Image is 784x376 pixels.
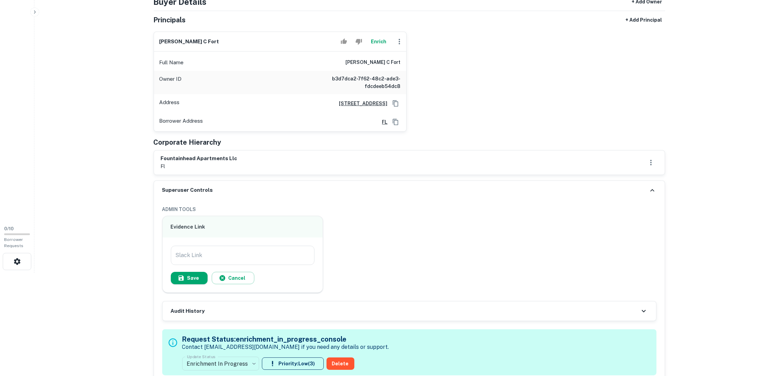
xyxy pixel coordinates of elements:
h5: Principals [154,15,186,25]
button: Copy Address [390,98,401,109]
h6: [PERSON_NAME] c fort [159,38,219,46]
p: Borrower Address [159,117,203,127]
button: Accept [338,35,350,48]
p: Address [159,98,180,109]
button: Save [171,272,208,284]
button: Cancel [212,272,254,284]
button: Delete [327,357,354,370]
h6: ADMIN TOOLS [162,206,656,213]
p: Owner ID [159,75,182,90]
a: [STREET_ADDRESS] [334,100,388,107]
h6: Audit History [171,307,205,315]
h6: fountainhead apartments llc [161,155,238,163]
p: Full Name [159,58,184,67]
div: Enrichment In Progress [182,354,259,373]
h6: [PERSON_NAME] c fort [346,58,401,67]
p: Contact [EMAIL_ADDRESS][DOMAIN_NAME] if you need any details or support. [182,343,389,351]
h6: b3d7dca2-7f62-48c2-ade3-fdcdeeb54dc8 [318,75,401,90]
button: Copy Address [390,117,401,127]
h5: Corporate Hierarchy [154,137,221,147]
p: fl [161,162,238,170]
h6: Evidence Link [171,223,315,231]
span: 0 / 10 [4,226,14,231]
button: Reject [353,35,365,48]
button: Priority:Low(3) [262,357,324,370]
span: Borrower Requests [4,237,23,248]
a: FL [377,118,388,126]
h5: Request Status: enrichment_in_progress_console [182,334,389,344]
iframe: Chat Widget [750,321,784,354]
button: + Add Principal [623,14,665,26]
label: Update Status [187,354,216,360]
h6: Superuser Controls [162,186,213,194]
button: Enrich [368,35,390,48]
